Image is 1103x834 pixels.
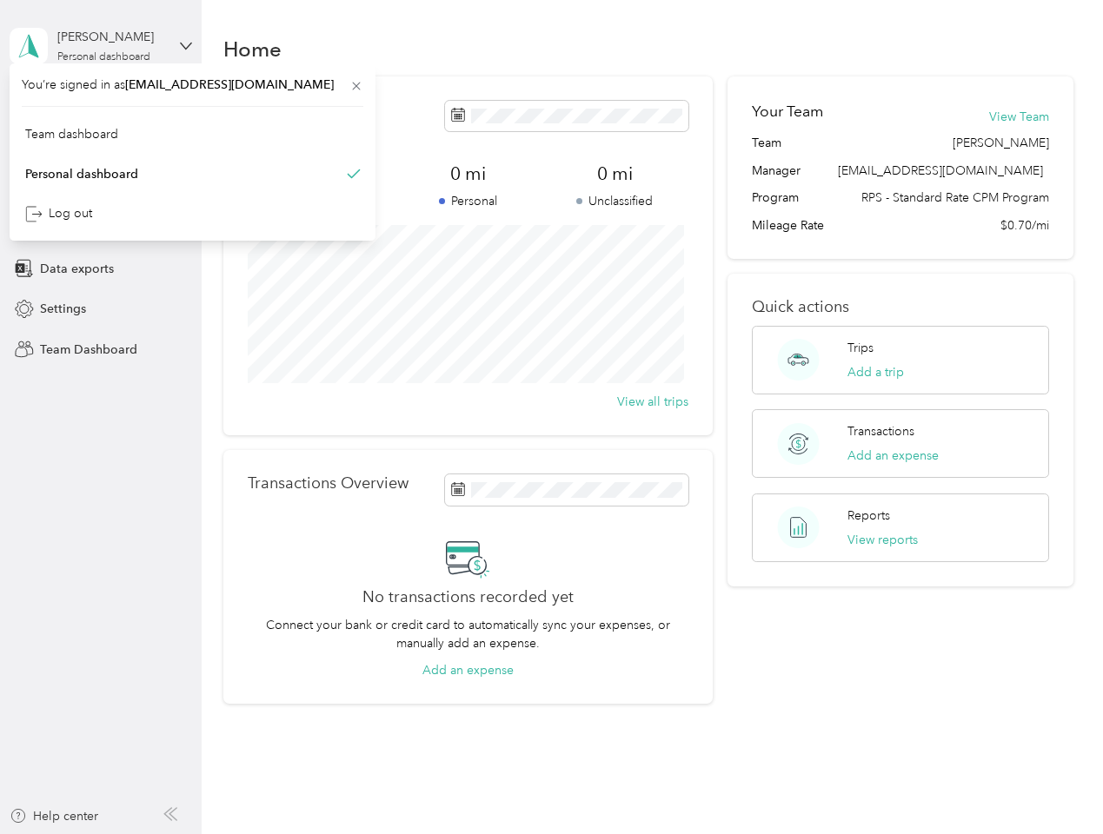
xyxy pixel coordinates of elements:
span: Team [752,134,781,152]
span: Mileage Rate [752,216,824,235]
p: Reports [847,506,890,525]
button: Add a trip [847,363,904,381]
p: Quick actions [752,298,1048,316]
div: Personal dashboard [25,164,138,182]
button: Add an expense [847,447,939,465]
span: Team Dashboard [40,341,137,359]
span: [EMAIL_ADDRESS][DOMAIN_NAME] [838,163,1043,178]
span: $0.70/mi [1000,216,1049,235]
p: Connect your bank or credit card to automatically sync your expenses, or manually add an expense. [248,616,688,652]
p: Transactions [847,422,914,440]
p: Personal [395,192,542,210]
button: View reports [847,531,918,549]
div: [PERSON_NAME] [57,28,166,46]
button: Add an expense [422,661,514,679]
span: RPS - Standard Rate CPM Program [861,189,1049,207]
p: Unclassified [542,192,688,210]
button: View all trips [617,393,688,411]
span: 0 mi [395,162,542,186]
h1: Home [223,40,282,58]
button: Help center [10,807,98,825]
span: Settings [40,300,86,318]
span: Program [752,189,799,207]
h2: Your Team [752,101,823,122]
iframe: Everlance-gr Chat Button Frame [1006,737,1103,834]
div: Team dashboard [25,125,118,143]
h2: No transactions recorded yet [362,588,574,606]
span: You’re signed in as [22,76,363,94]
div: Personal dashboard [57,52,150,63]
button: View Team [989,108,1049,126]
p: Transactions Overview [248,474,409,493]
span: Data exports [40,260,114,278]
span: [PERSON_NAME] [953,134,1049,152]
span: 0 mi [542,162,688,186]
p: Trips [847,339,874,357]
div: Log out [25,204,92,222]
span: Manager [752,162,801,180]
span: [EMAIL_ADDRESS][DOMAIN_NAME] [125,77,334,92]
